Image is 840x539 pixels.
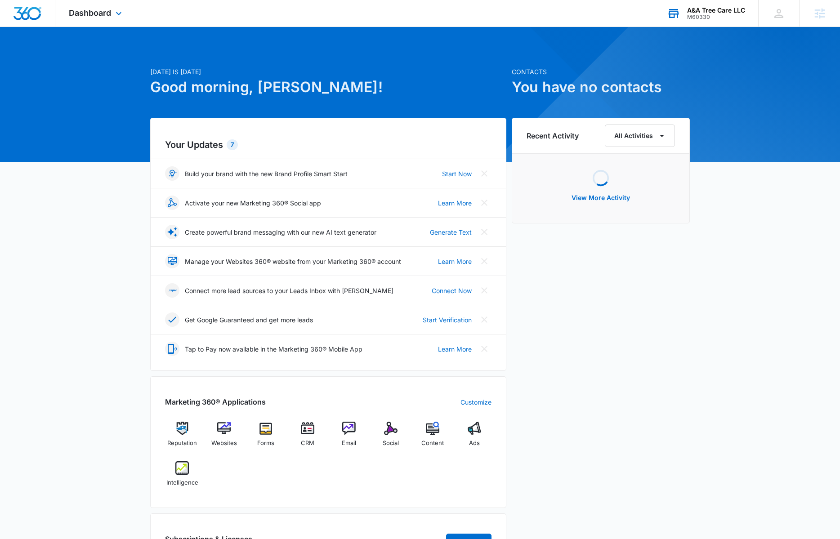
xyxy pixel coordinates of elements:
span: CRM [301,439,314,448]
a: Learn More [438,198,472,208]
p: Activate your new Marketing 360® Social app [185,198,321,208]
a: Learn More [438,344,472,354]
p: [DATE] is [DATE] [150,67,506,76]
span: Intelligence [166,478,198,487]
span: Content [421,439,444,448]
p: Create powerful brand messaging with our new AI text generator [185,227,376,237]
a: Learn More [438,257,472,266]
a: Ads [457,422,491,454]
p: Get Google Guaranteed and get more leads [185,315,313,325]
h1: Good morning, [PERSON_NAME]! [150,76,506,98]
button: Close [477,283,491,298]
a: Start Now [442,169,472,178]
a: Customize [460,397,491,407]
button: Close [477,342,491,356]
span: Email [342,439,356,448]
button: Close [477,312,491,327]
p: Build your brand with the new Brand Profile Smart Start [185,169,348,178]
a: CRM [290,422,325,454]
p: Tap to Pay now available in the Marketing 360® Mobile App [185,344,362,354]
a: Start Verification [423,315,472,325]
a: Content [416,422,450,454]
a: Email [332,422,366,454]
div: account name [687,7,745,14]
div: account id [687,14,745,20]
a: Social [374,422,408,454]
p: Connect more lead sources to your Leads Inbox with [PERSON_NAME] [185,286,393,295]
p: Contacts [512,67,690,76]
span: Forms [257,439,274,448]
h2: Your Updates [165,138,491,151]
p: Manage your Websites 360® website from your Marketing 360® account [185,257,401,266]
a: Reputation [165,422,200,454]
button: Close [477,254,491,268]
button: All Activities [605,125,675,147]
button: Close [477,196,491,210]
span: Social [383,439,399,448]
a: Generate Text [430,227,472,237]
a: Connect Now [432,286,472,295]
a: Websites [207,422,241,454]
h1: You have no contacts [512,76,690,98]
h2: Marketing 360® Applications [165,396,266,407]
h6: Recent Activity [527,130,579,141]
span: Websites [211,439,237,448]
a: Intelligence [165,461,200,494]
span: Reputation [167,439,197,448]
a: Forms [249,422,283,454]
span: Ads [469,439,480,448]
button: View More Activity [563,187,639,209]
button: Close [477,166,491,181]
span: Dashboard [69,8,111,18]
button: Close [477,225,491,239]
div: 7 [227,139,238,150]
